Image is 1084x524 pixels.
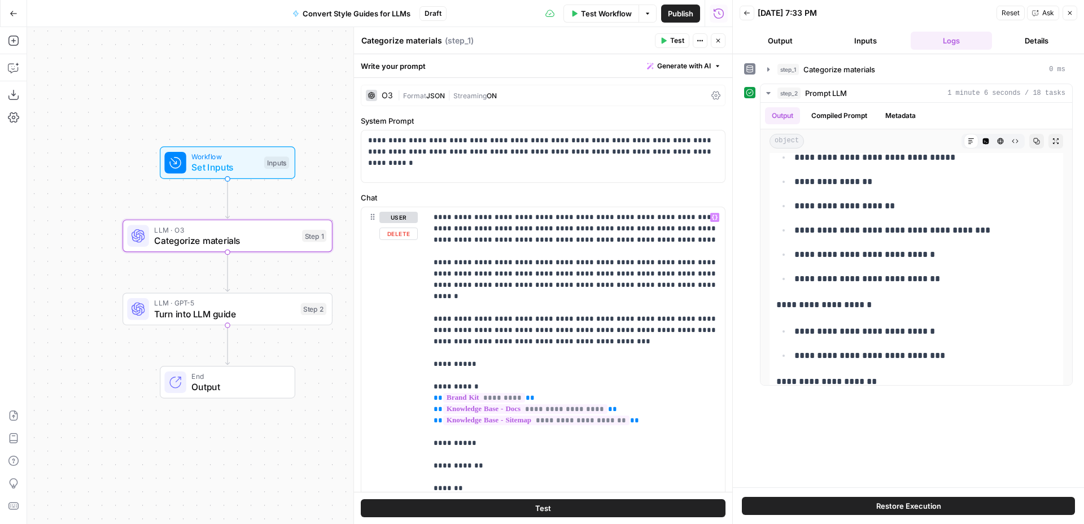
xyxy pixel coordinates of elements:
div: EndOutput [123,366,333,399]
span: JSON [426,91,445,100]
span: Convert Style Guides for LLMs [303,8,410,19]
div: LLM · O3Categorize materialsStep 1 [123,220,333,252]
div: O3 [382,91,393,99]
span: Ask [1042,8,1054,18]
span: Workflow [191,151,259,162]
button: Convert Style Guides for LLMs [286,5,417,23]
span: object [770,134,804,149]
span: Publish [668,8,693,19]
span: Categorize materials [154,234,296,247]
button: 1 minute 6 seconds / 18 tasks [760,84,1072,102]
span: Test Workflow [581,8,632,19]
g: Edge from start to step_1 [225,179,229,219]
span: Reset [1002,8,1020,18]
span: step_1 [777,64,799,75]
button: Test [361,499,725,517]
button: Logs [911,32,992,50]
button: Test Workflow [563,5,639,23]
span: Set Inputs [191,161,259,174]
span: LLM · GPT-5 [154,298,295,308]
span: Test [535,503,551,514]
label: Chat [361,192,725,203]
span: Prompt LLM [805,88,847,99]
button: Test [655,33,689,48]
span: 1 minute 6 seconds / 18 tasks [947,88,1065,98]
span: Restore Execution [876,500,941,512]
button: Publish [661,5,700,23]
span: Categorize materials [803,64,875,75]
g: Edge from step_1 to step_2 [225,252,229,292]
button: Restore Execution [742,497,1075,515]
g: Edge from step_2 to end [225,325,229,365]
div: 1 minute 6 seconds / 18 tasks [760,103,1072,385]
div: Step 1 [302,230,326,242]
span: Test [670,36,684,46]
button: 0 ms [760,60,1072,78]
span: Turn into LLM guide [154,307,295,321]
button: Details [996,32,1078,50]
button: Metadata [878,107,923,124]
span: LLM · O3 [154,224,296,235]
span: Streaming [453,91,487,100]
textarea: Categorize materials [361,35,442,46]
span: step_2 [777,88,801,99]
button: Output [765,107,800,124]
button: Delete [379,228,418,240]
button: Compiled Prompt [805,107,874,124]
span: Generate with AI [657,61,711,71]
span: Draft [425,8,442,19]
button: Output [740,32,821,50]
span: ( step_1 ) [445,35,474,46]
span: Output [191,380,283,394]
button: user [379,212,418,223]
label: System Prompt [361,115,725,126]
div: Inputs [264,156,289,169]
span: | [397,89,403,101]
button: Reset [996,6,1025,20]
span: ON [487,91,497,100]
button: Inputs [825,32,907,50]
span: End [191,371,283,382]
button: Ask [1027,6,1059,20]
span: Format [403,91,426,100]
div: WorkflowSet InputsInputs [123,146,333,179]
span: 0 ms [1049,64,1065,75]
button: Generate with AI [642,59,725,73]
div: Step 2 [301,303,327,316]
div: LLM · GPT-5Turn into LLM guideStep 2 [123,293,333,326]
div: Write your prompt [354,54,732,77]
span: | [445,89,453,101]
